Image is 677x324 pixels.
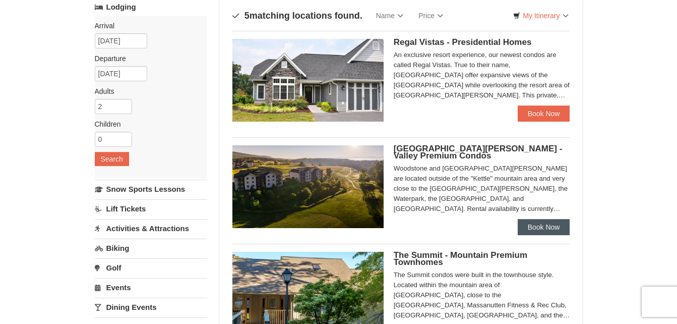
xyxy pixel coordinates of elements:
[232,11,362,21] h4: matching locations found.
[244,11,250,21] span: 5
[518,105,570,122] a: Book Now
[95,199,207,218] a: Lift Tickets
[394,270,570,320] div: The Summit condos were built in the townhouse style. Located within the mountain area of [GEOGRAP...
[95,53,200,64] label: Departure
[95,86,200,96] label: Adults
[518,219,570,235] a: Book Now
[394,37,532,47] span: Regal Vistas - Presidential Homes
[95,258,207,277] a: Golf
[232,39,384,122] img: 19218991-1-902409a9.jpg
[95,152,129,166] button: Search
[95,180,207,198] a: Snow Sports Lessons
[95,278,207,297] a: Events
[507,8,575,23] a: My Itinerary
[95,298,207,316] a: Dining Events
[394,50,570,100] div: An exclusive resort experience, our newest condos are called Regal Vistas. True to their name, [G...
[411,6,451,26] a: Price
[232,145,384,228] img: 19219041-4-ec11c166.jpg
[95,21,200,31] label: Arrival
[394,164,570,214] div: Woodstone and [GEOGRAPHIC_DATA][PERSON_NAME] are located outside of the "Kettle" mountain area an...
[95,219,207,238] a: Activities & Attractions
[394,250,527,267] span: The Summit - Mountain Premium Townhomes
[368,6,411,26] a: Name
[394,144,563,160] span: [GEOGRAPHIC_DATA][PERSON_NAME] - Valley Premium Condos
[95,239,207,257] a: Biking
[95,119,200,129] label: Children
